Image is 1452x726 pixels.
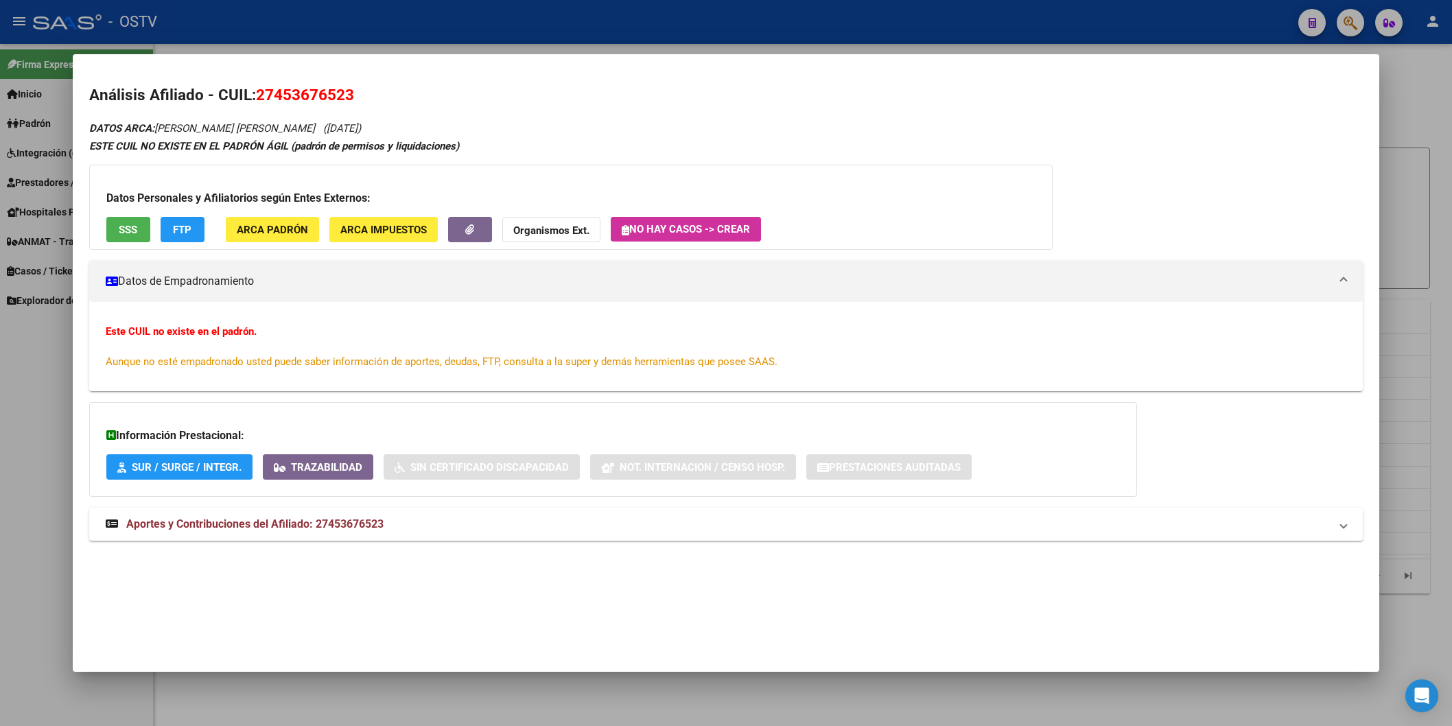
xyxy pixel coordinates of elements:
[89,140,459,152] strong: ESTE CUIL NO EXISTE EN EL PADRÓN ÁGIL (padrón de permisos y liquidaciones)
[161,217,204,242] button: FTP
[620,461,785,473] span: Not. Internacion / Censo Hosp.
[106,428,1120,444] h3: Información Prestacional:
[89,302,1363,391] div: Datos de Empadronamiento
[89,84,1363,107] h2: Análisis Afiliado - CUIL:
[173,224,191,236] span: FTP
[256,86,354,104] span: 27453676523
[611,217,761,242] button: No hay casos -> Crear
[106,355,777,368] span: Aunque no esté empadronado usted puede saber información de aportes, deudas, FTP, consulta a la s...
[89,508,1363,541] mat-expansion-panel-header: Aportes y Contribuciones del Afiliado: 27453676523
[291,461,362,473] span: Trazabilidad
[126,517,384,530] span: Aportes y Contribuciones del Afiliado: 27453676523
[132,461,242,473] span: SUR / SURGE / INTEGR.
[410,461,569,473] span: Sin Certificado Discapacidad
[622,223,750,235] span: No hay casos -> Crear
[89,261,1363,302] mat-expansion-panel-header: Datos de Empadronamiento
[323,122,361,134] span: ([DATE])
[329,217,438,242] button: ARCA Impuestos
[89,122,315,134] span: [PERSON_NAME] [PERSON_NAME]
[502,217,600,242] button: Organismos Ext.
[590,454,796,480] button: Not. Internacion / Censo Hosp.
[106,217,150,242] button: SSS
[513,224,589,237] strong: Organismos Ext.
[106,454,253,480] button: SUR / SURGE / INTEGR.
[263,454,373,480] button: Trazabilidad
[806,454,972,480] button: Prestaciones Auditadas
[226,217,319,242] button: ARCA Padrón
[237,224,308,236] span: ARCA Padrón
[89,122,154,134] strong: DATOS ARCA:
[384,454,580,480] button: Sin Certificado Discapacidad
[340,224,427,236] span: ARCA Impuestos
[119,224,137,236] span: SSS
[106,325,257,338] strong: Este CUIL no existe en el padrón.
[829,461,961,473] span: Prestaciones Auditadas
[106,273,1330,290] mat-panel-title: Datos de Empadronamiento
[1405,679,1438,712] div: Open Intercom Messenger
[106,190,1035,207] h3: Datos Personales y Afiliatorios según Entes Externos:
